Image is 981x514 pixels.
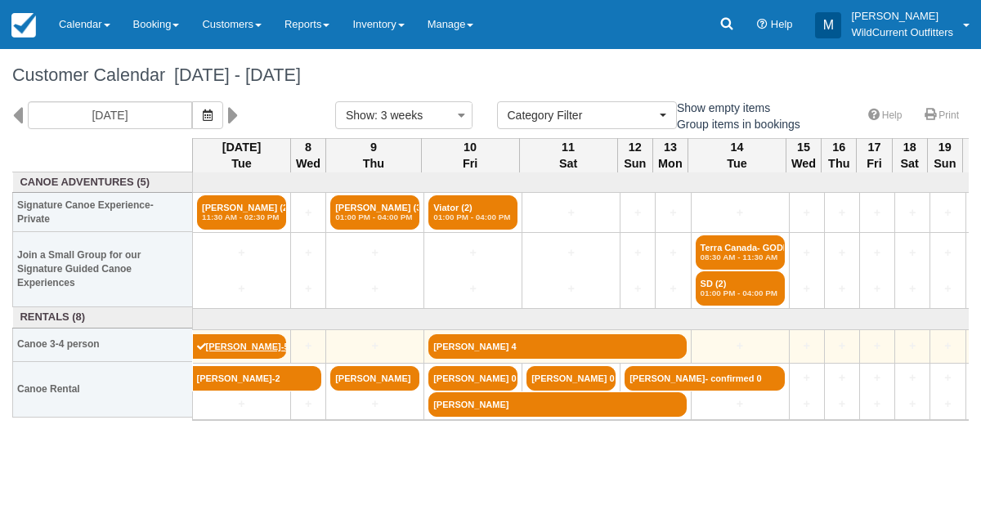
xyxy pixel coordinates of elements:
a: + [829,204,855,221]
a: + [899,369,925,387]
p: [PERSON_NAME] [851,8,953,25]
a: Print [915,104,969,127]
th: 17 Fri [857,138,892,172]
a: Canoe Adventures (5) [17,175,189,190]
i: Help [757,20,768,30]
a: + [197,244,286,261]
a: Viator (2)01:00 PM - 04:00 PM [428,195,517,230]
a: + [934,204,961,221]
span: [DATE] - [DATE] [165,65,301,85]
a: Rentals (8) [17,310,189,325]
a: [PERSON_NAME]-2 [193,366,322,391]
p: WildCurrent Outfitters [851,25,953,41]
a: + [864,369,890,387]
a: + [295,396,321,413]
span: Group items in bookings [658,118,813,129]
em: 01:00 PM - 04:00 PM [335,212,414,222]
th: 19 Sun [927,138,962,172]
a: + [428,280,517,297]
th: 8 Wed [291,138,326,172]
a: + [934,244,961,261]
a: [PERSON_NAME] (2)11:30 AM - 02:30 PM [197,195,286,230]
a: + [696,396,785,413]
a: + [625,204,651,221]
a: [PERSON_NAME]- confirmed 0 [625,366,784,391]
a: + [295,280,321,297]
a: + [526,204,616,221]
a: + [934,396,961,413]
em: 11:30 AM - 02:30 PM [202,212,281,222]
a: + [794,204,820,221]
a: [PERSON_NAME] (3)01:00 PM - 04:00 PM [330,195,419,230]
th: Join a Small Group for our Signature Guided Canoe Experiences [13,232,193,307]
a: [PERSON_NAME] [428,392,686,417]
a: + [934,337,961,355]
a: + [330,280,419,297]
th: 12 Sun [617,138,652,172]
div: M [815,12,841,38]
a: + [526,244,616,261]
span: Help [771,18,793,30]
th: 14 Tue [688,138,786,172]
a: + [794,396,820,413]
a: Terra Canada- GODIN- (2)08:30 AM - 11:30 AM [696,235,785,270]
label: Group items in bookings [658,112,811,136]
a: + [829,244,855,261]
a: + [864,396,890,413]
a: + [660,244,686,261]
a: + [625,244,651,261]
a: [PERSON_NAME]-5 [193,334,287,359]
a: + [864,337,890,355]
a: + [330,396,419,413]
a: + [899,337,925,355]
a: + [696,204,785,221]
a: [PERSON_NAME] 4 [428,334,686,359]
a: + [428,244,517,261]
img: checkfront-main-nav-mini-logo.png [11,13,36,38]
th: 18 Sat [892,138,927,172]
a: + [864,280,890,297]
a: + [829,337,855,355]
em: 01:00 PM - 04:00 PM [433,212,513,222]
th: 13 Mon [652,138,688,172]
a: [PERSON_NAME] 0 [428,366,517,391]
a: + [864,204,890,221]
a: + [829,280,855,297]
th: Canoe Rental [13,361,193,417]
a: + [295,204,321,221]
em: 01:00 PM - 04:00 PM [701,288,780,298]
a: Help [858,104,912,127]
span: Category Filter [508,107,656,123]
button: Show: 3 weeks [335,101,473,129]
th: [DATE] Tue [193,138,291,172]
th: 11 Sat [519,138,617,172]
a: [PERSON_NAME] [330,366,419,391]
a: [PERSON_NAME] 0 [526,366,616,391]
th: 15 Wed [786,138,822,172]
th: Canoe 3-4 person [13,328,193,361]
a: + [899,280,925,297]
a: + [295,337,321,355]
a: + [660,204,686,221]
a: + [330,337,419,355]
a: + [794,337,820,355]
a: + [295,244,321,261]
span: : 3 weeks [374,109,423,122]
span: Show [346,109,374,122]
label: Show empty items [658,96,781,120]
a: + [660,280,686,297]
a: SD (2)01:00 PM - 04:00 PM [696,271,785,306]
th: 10 Fri [421,138,519,172]
a: + [899,244,925,261]
a: + [934,369,961,387]
a: + [864,244,890,261]
a: + [330,244,419,261]
em: 08:30 AM - 11:30 AM [701,253,780,262]
a: + [829,369,855,387]
th: 16 Thu [822,138,857,172]
button: Category Filter [497,101,677,129]
a: + [526,280,616,297]
th: Signature Canoe Experience- Private [13,193,193,232]
a: + [829,396,855,413]
a: + [696,337,785,355]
